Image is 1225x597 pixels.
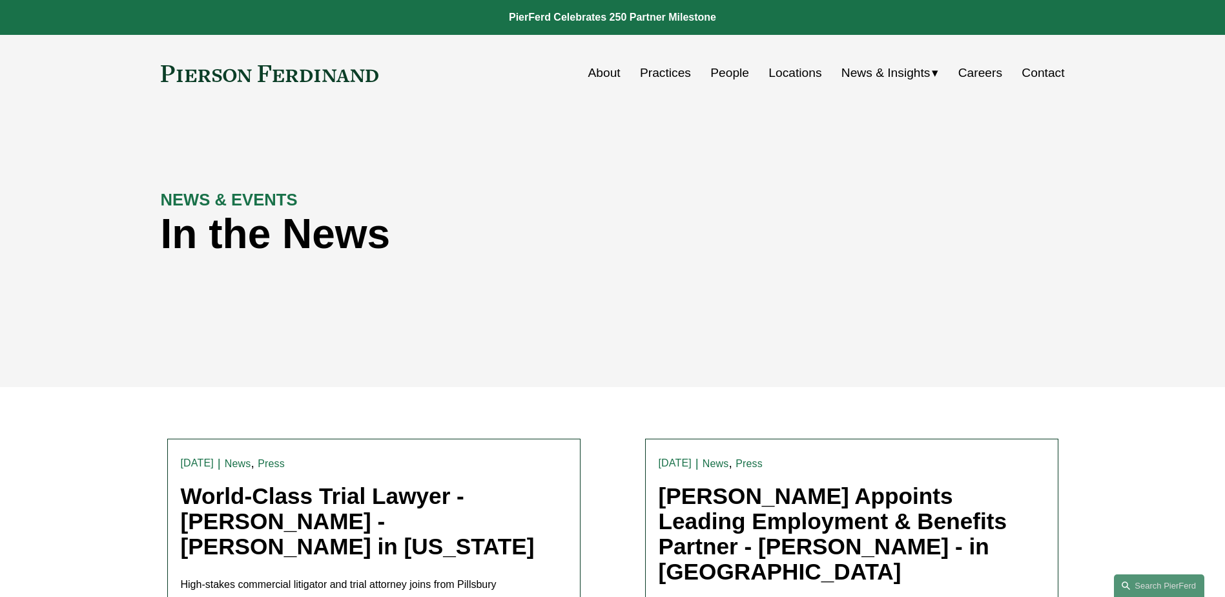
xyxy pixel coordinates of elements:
strong: NEWS & EVENTS [161,191,298,209]
a: Locations [768,61,821,85]
a: Careers [958,61,1002,85]
a: World-Class Trial Lawyer - [PERSON_NAME] - [PERSON_NAME] in [US_STATE] [181,483,535,558]
a: [PERSON_NAME] Appoints Leading Employment & Benefits Partner - [PERSON_NAME] - in [GEOGRAPHIC_DATA] [659,483,1007,583]
a: About [588,61,621,85]
a: Press [258,458,285,469]
a: Contact [1022,61,1064,85]
span: , [251,456,254,470]
a: Press [736,458,763,469]
a: Practices [640,61,691,85]
time: [DATE] [181,458,214,468]
a: News [703,458,729,469]
a: News [225,458,251,469]
a: folder dropdown [841,61,939,85]
time: [DATE] [659,458,692,468]
a: People [710,61,749,85]
h1: In the News [161,211,839,258]
a: Search this site [1114,574,1204,597]
span: News & Insights [841,62,931,85]
span: , [728,456,732,470]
